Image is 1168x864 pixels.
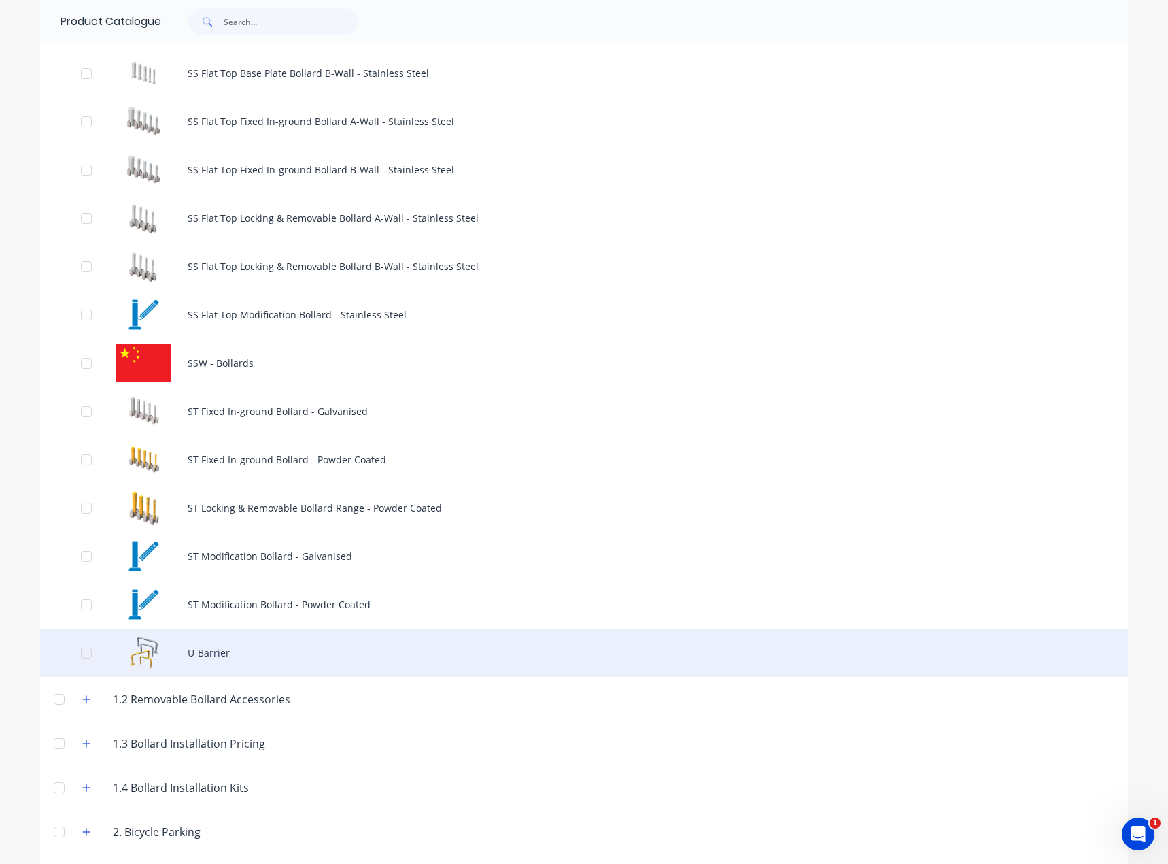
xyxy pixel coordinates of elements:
[40,49,1128,97] div: SS Flat Top Base Plate Bollard B-Wall - Stainless SteelSS Flat Top Base Plate Bollard B-Wall - St...
[1122,818,1154,850] iframe: Intercom live chat
[40,146,1128,194] div: SS Flat Top Fixed In-ground Bollard B-Wall - Stainless SteelSS Flat Top Fixed In-ground Bollard B...
[102,735,276,752] div: 1.3 Bollard Installation Pricing
[40,629,1128,677] div: U-BarrierU-Barrier
[102,691,301,708] div: 1.2 Removable Bollard Accessories
[40,339,1128,387] div: SSW - BollardsSSW - Bollards
[102,780,260,796] div: 1.4 Bollard Installation Kits
[40,242,1128,290] div: SS Flat Top Locking & Removable Bollard B-Wall - Stainless SteelSS Flat Top Locking & Removable B...
[224,8,358,35] input: Search...
[40,97,1128,146] div: SS Flat Top Fixed In-ground Bollard A-Wall - Stainless SteelSS Flat Top Fixed In-ground Bollard A...
[40,435,1128,484] div: ST Fixed In-ground Bollard - Powder CoatedST Fixed In-ground Bollard - Powder Coated
[40,290,1128,339] div: SS Flat Top Modification Bollard - Stainless SteelSS Flat Top Modification Bollard - Stainless Steel
[40,194,1128,242] div: SS Flat Top Locking & Removable Bollard A-Wall - Stainless SteelSS Flat Top Locking & Removable B...
[40,387,1128,435] div: ST Fixed In-ground Bollard - GalvanisedST Fixed In-ground Bollard - Galvanised
[1150,818,1161,829] span: 1
[40,484,1128,532] div: ST Locking & Removable Bollard Range - Powder CoatedST Locking & Removable Bollard Range - Powder...
[102,824,211,840] div: 2. Bicycle Parking
[40,580,1128,629] div: ST Modification Bollard - Powder CoatedST Modification Bollard - Powder Coated
[40,532,1128,580] div: ST Modification Bollard - Galvanised ST Modification Bollard - Galvanised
